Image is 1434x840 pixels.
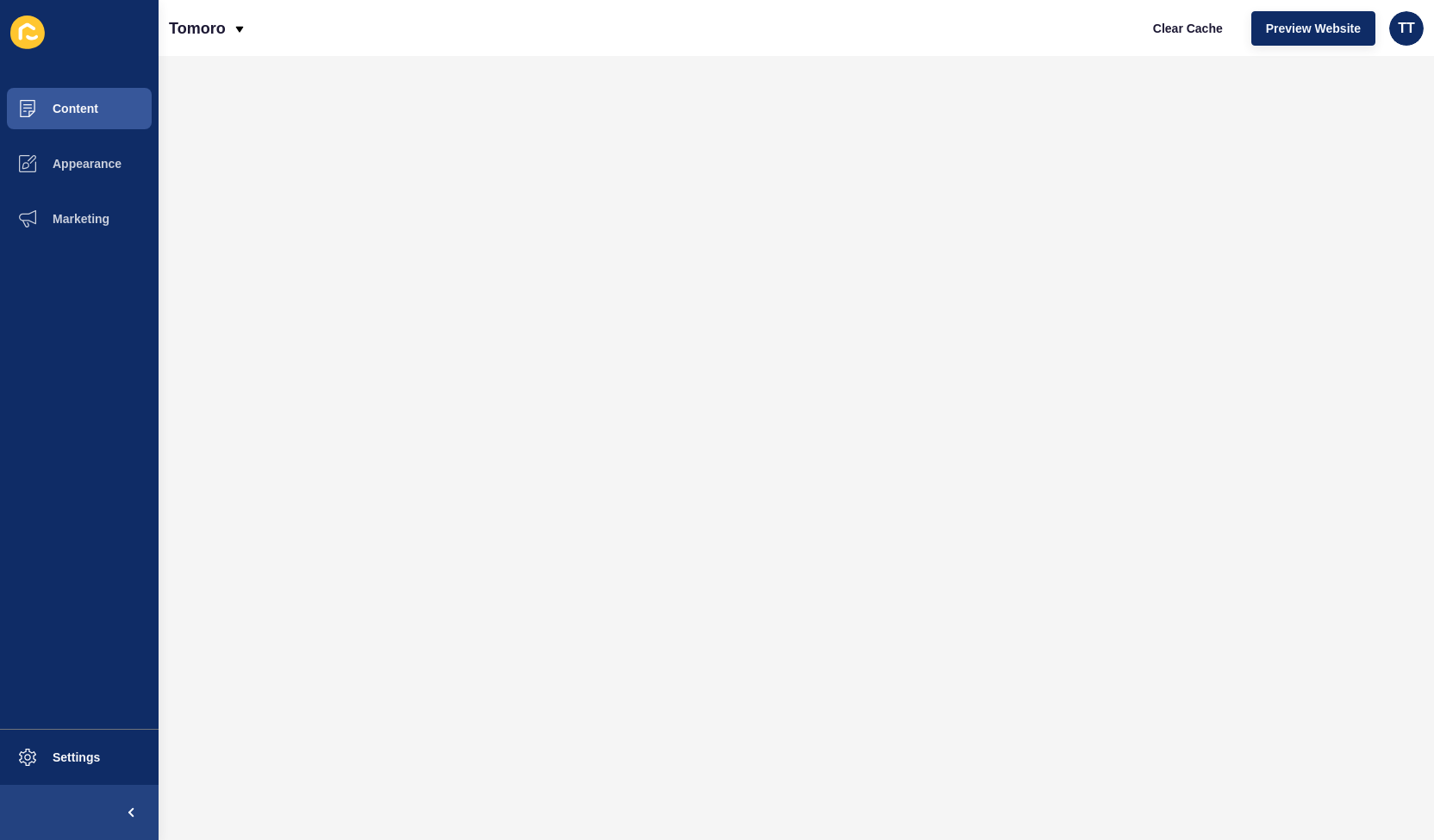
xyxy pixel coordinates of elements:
button: Preview Website [1251,11,1375,46]
button: Clear Cache [1138,11,1238,46]
span: Preview Website [1266,20,1361,37]
span: TT [1398,20,1415,37]
p: Tomoro [169,7,226,50]
span: Clear Cache [1153,20,1223,37]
